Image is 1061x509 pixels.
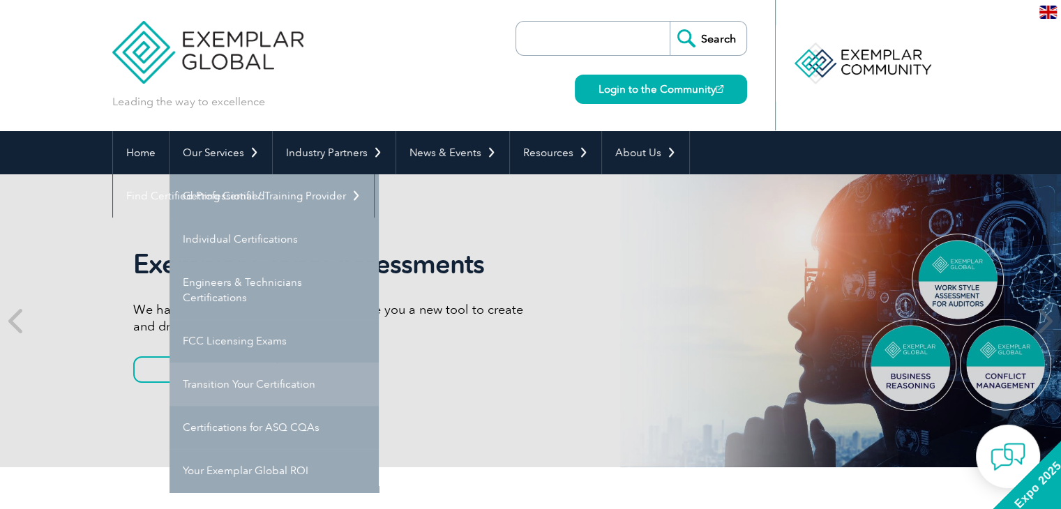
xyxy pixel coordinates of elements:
[575,75,747,104] a: Login to the Community
[133,248,531,280] h2: Exemplar Global Assessments
[716,85,723,93] img: open_square.png
[273,131,396,174] a: Industry Partners
[170,261,379,319] a: Engineers & Technicians Certifications
[170,218,379,261] a: Individual Certifications
[1039,6,1057,19] img: en
[170,449,379,492] a: Your Exemplar Global ROI
[170,319,379,363] a: FCC Licensing Exams
[510,131,601,174] a: Resources
[133,301,531,335] p: We have partnered with TalentClick to give you a new tool to create and drive high-performance teams
[112,94,265,109] p: Leading the way to excellence
[396,131,509,174] a: News & Events
[991,439,1025,474] img: contact-chat.png
[113,174,374,218] a: Find Certified Professional / Training Provider
[170,363,379,406] a: Transition Your Certification
[170,131,272,174] a: Our Services
[133,356,278,383] a: Learn More
[170,406,379,449] a: Certifications for ASQ CQAs
[113,131,169,174] a: Home
[670,22,746,55] input: Search
[602,131,689,174] a: About Us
